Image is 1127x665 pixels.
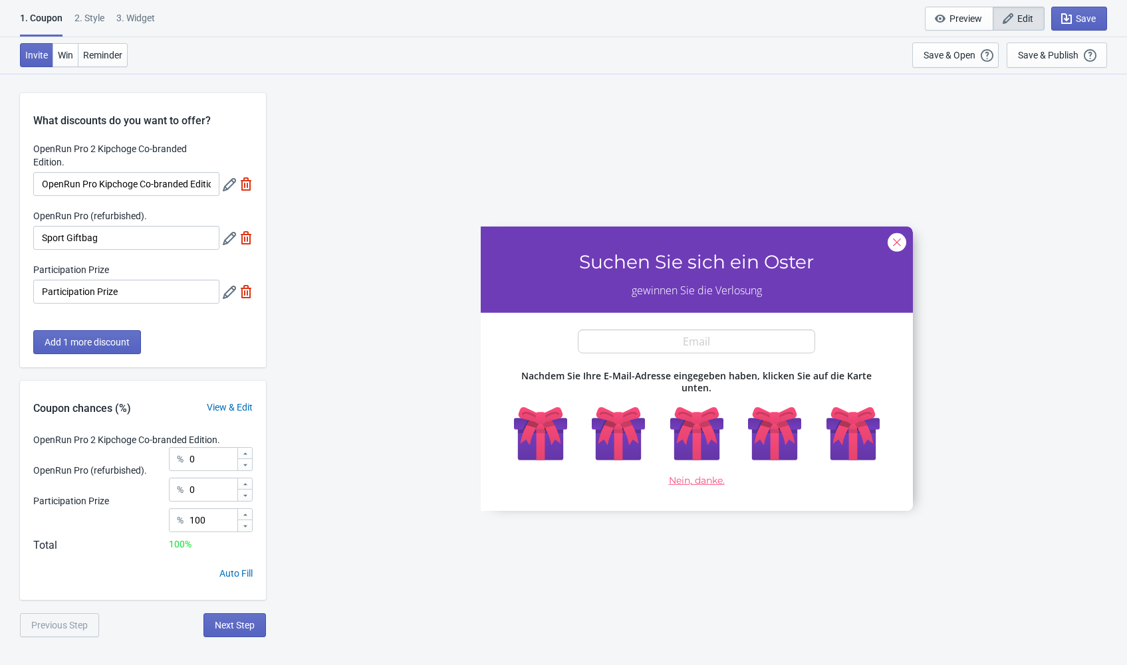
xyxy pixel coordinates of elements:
span: Preview [949,13,982,24]
span: Edit [1017,13,1033,24]
button: Win [53,43,78,67]
iframe: chat widget [874,448,1114,605]
button: Save & Publish [1007,43,1107,68]
label: Participation Prize [33,263,109,276]
div: OpenRun Pro (refurbished). [33,464,147,478]
div: Auto Fill [219,567,253,581]
div: OpenRun Pro 2 Kipchoge Co-branded Edition. [33,433,220,447]
button: Reminder [78,43,128,67]
div: View & Edit [193,401,266,415]
img: delete.svg [239,285,253,298]
span: Reminder [83,50,122,60]
button: Next Step [203,613,266,637]
input: Chance [189,447,237,471]
button: Preview [925,7,993,31]
input: Chance [189,478,237,502]
span: Invite [25,50,48,60]
label: OpenRun Pro 2 Kipchoge Co-branded Edition. [33,142,219,169]
div: % [177,482,184,498]
span: Next Step [215,620,255,630]
button: Save [1051,7,1107,31]
span: Save [1076,13,1096,24]
div: Participation Prize [33,494,109,508]
div: % [177,451,184,467]
div: Coupon chances (%) [20,401,144,417]
span: 100 % [169,539,191,549]
div: 3. Widget [116,11,155,35]
div: What discounts do you want to offer? [20,93,266,129]
button: Add 1 more discount [33,330,141,354]
div: 2 . Style [74,11,104,35]
button: Invite [20,43,53,67]
img: delete.svg [239,177,253,191]
div: 1. Coupon [20,11,63,37]
span: Add 1 more discount [45,337,130,347]
button: Save & Open [912,43,999,68]
iframe: chat widget [1071,612,1114,652]
div: Save & Publish [1018,50,1078,60]
label: OpenRun Pro (refurbished). [33,209,147,223]
img: delete.svg [239,231,253,244]
div: % [177,512,184,528]
button: Edit [993,7,1045,31]
input: Chance [189,508,237,532]
span: Win [58,50,73,60]
div: Total [33,537,57,553]
div: Save & Open [924,50,975,60]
